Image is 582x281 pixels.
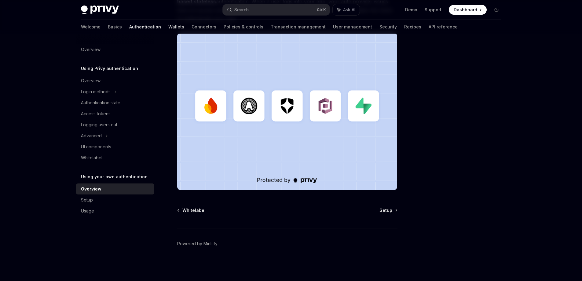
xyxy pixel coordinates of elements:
[76,75,154,86] a: Overview
[379,207,392,213] span: Setup
[81,154,102,161] div: Whitelabel
[81,185,101,193] div: Overview
[177,241,218,247] a: Powered by Mintlify
[449,5,487,15] a: Dashboard
[177,33,397,190] img: JWT-based auth splash
[379,207,397,213] a: Setup
[234,6,251,13] div: Search...
[81,143,111,150] div: UI components
[81,99,120,106] div: Authentication state
[405,7,417,13] a: Demo
[81,196,93,204] div: Setup
[81,132,102,139] div: Advanced
[76,119,154,130] a: Logging users out
[333,4,360,15] button: Ask AI
[129,20,161,34] a: Authentication
[81,121,117,128] div: Logging users out
[76,194,154,205] a: Setup
[81,110,111,117] div: Access tokens
[76,108,154,119] a: Access tokens
[343,7,355,13] span: Ask AI
[333,20,372,34] a: User management
[81,88,111,95] div: Login methods
[76,152,154,163] a: Whitelabel
[81,6,119,14] img: dark logo
[224,20,263,34] a: Policies & controls
[429,20,458,34] a: API reference
[81,46,101,53] div: Overview
[76,183,154,194] a: Overview
[81,173,148,180] h5: Using your own authentication
[182,207,206,213] span: Whitelabel
[192,20,216,34] a: Connectors
[454,7,477,13] span: Dashboard
[81,207,94,215] div: Usage
[76,141,154,152] a: UI components
[76,205,154,216] a: Usage
[81,77,101,84] div: Overview
[178,207,206,213] a: Whitelabel
[379,20,397,34] a: Security
[223,4,330,15] button: Search...CtrlK
[492,5,501,15] button: Toggle dark mode
[168,20,184,34] a: Wallets
[76,44,154,55] a: Overview
[81,65,138,72] h5: Using Privy authentication
[271,20,326,34] a: Transaction management
[425,7,441,13] a: Support
[317,7,326,12] span: Ctrl K
[108,20,122,34] a: Basics
[81,20,101,34] a: Welcome
[404,20,421,34] a: Recipes
[76,97,154,108] a: Authentication state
